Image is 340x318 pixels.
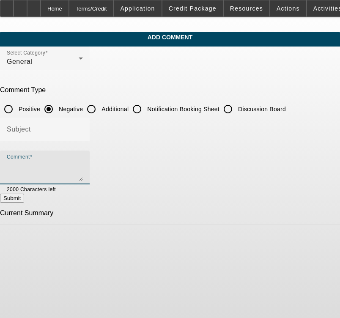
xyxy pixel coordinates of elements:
[145,105,219,113] label: Notification Booking Sheet
[6,34,334,41] span: Add Comment
[224,0,269,16] button: Resources
[114,0,161,16] button: Application
[120,5,155,12] span: Application
[7,50,45,56] mat-label: Select Category
[277,5,300,12] span: Actions
[162,0,223,16] button: Credit Package
[236,105,286,113] label: Discussion Board
[7,58,32,65] span: General
[7,154,30,160] mat-label: Comment
[7,184,56,194] mat-hint: 2000 Characters left
[230,5,263,12] span: Resources
[57,105,83,113] label: Negative
[169,5,217,12] span: Credit Package
[7,126,31,133] mat-label: Subject
[100,105,129,113] label: Additional
[17,105,40,113] label: Positive
[270,0,306,16] button: Actions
